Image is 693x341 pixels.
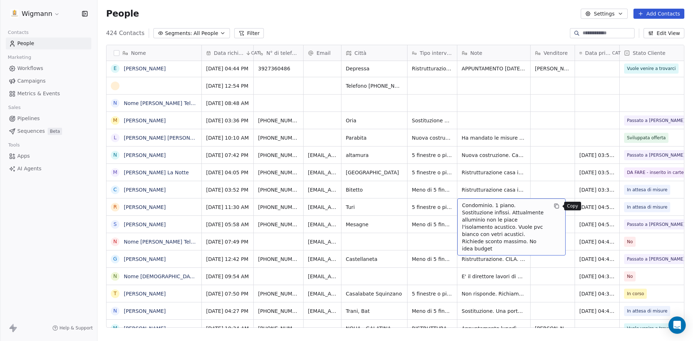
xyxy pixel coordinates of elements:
span: Venditore [544,49,568,57]
a: People [6,38,91,49]
span: Depressa [346,65,403,72]
span: [EMAIL_ADDRESS][DOMAIN_NAME] [308,290,337,297]
span: [DATE] 07:50 PM [206,290,249,297]
span: Campaigns [17,77,45,85]
span: People [106,8,139,19]
a: AI Agents [6,163,91,175]
span: In attesa di misure [627,204,667,211]
div: Data richiestaCAT [202,45,253,61]
span: Nuova costruzione. 21 infissi e 20 [DEMOGRAPHIC_DATA]. Punta all'alluminio ma vuole alternativa i... [412,134,453,141]
span: [DATE] 03:36 PM [206,117,249,124]
a: [PERSON_NAME] [124,204,166,210]
div: S [114,220,117,228]
span: APPUNTAMENTO [DATE]- PASSAPAROLA ZIA CHE HA FATTO INFISSI DA NOI E SORELLA CHE HA CHIESTO PREVENTIVO [462,65,526,72]
span: NOHA - GALATINA [346,325,403,332]
span: Help & Support [60,325,93,331]
span: [DATE] 11:30 AM [206,204,249,211]
span: [DATE] 07:49 PM [206,238,249,245]
span: [EMAIL_ADDRESS][DOMAIN_NAME] [308,204,337,211]
span: [PHONE_NUMBER] [258,255,299,263]
div: Venditore [531,45,575,61]
span: [EMAIL_ADDRESS][DOMAIN_NAME] [308,152,337,159]
div: Città [341,45,407,61]
span: All People [193,30,218,37]
span: Passato a [PERSON_NAME] [627,152,685,159]
span: altamura [346,152,403,159]
span: No [627,273,633,280]
div: M [113,169,117,176]
span: Note [470,49,482,57]
p: Copy [567,203,578,209]
span: DA FARE - inserito in cartella [627,169,689,176]
span: Sostituzione di 4 infissi. Ha mandato il preventivo senza prezzi. Non ha idea della spesa. Vorreb... [412,117,453,124]
span: [PHONE_NUMBER] [258,152,299,159]
a: Nome [PERSON_NAME] Telefono [PHONE_NUMBER] Città Palagianello Trattamento dati personali Ho Letto... [124,100,609,106]
div: N [113,307,117,315]
a: Pipelines [6,113,91,124]
span: Sostituzione. Una porta 3 ante in pvc. Colore bianco/grigio chiaro. Casa indipendente. Vuole sape... [462,307,526,315]
span: [DATE] 07:42 PM [206,152,249,159]
span: Appuntamento lunedì 29 ore 17 [462,325,526,332]
span: In attesa di misure [627,186,667,193]
span: [PHONE_NUMBER] [258,169,299,176]
span: CAT [612,50,620,56]
span: [DATE] 09:54 AM [206,273,249,280]
a: [PERSON_NAME] [124,187,166,193]
div: grid [106,61,202,328]
span: Condominio. 1 piano. Sostituzione infissi. Attualmente alluminio non le piace l'isolamento acusti... [462,202,548,252]
span: Meno di 5 finestre [412,221,453,228]
span: [EMAIL_ADDRESS][DOMAIN_NAME] [308,221,337,228]
span: Trani, Bat [346,307,403,315]
span: [PHONE_NUMBER] [258,204,299,211]
span: [DATE] 05:58 AM [206,221,249,228]
span: No [627,238,633,245]
span: [PHONE_NUMBER] [258,134,299,141]
span: Ristrutturazione + ampliamento [412,65,453,72]
span: 5 finestre o più di 5 [412,204,453,211]
span: Ha mandato le misure su Wa. [462,134,526,141]
span: AI Agents [17,165,42,172]
div: N [113,238,117,245]
a: Apps [6,150,91,162]
span: Pipelines [17,115,40,122]
span: [DATE] 04:05 PM [206,169,249,176]
span: N° di telefono [266,49,299,57]
span: In corso [627,290,644,297]
div: Note [457,45,530,61]
span: [EMAIL_ADDRESS][DOMAIN_NAME] [308,238,337,245]
span: 424 Contacts [106,29,144,38]
span: Data richiesta [214,49,244,57]
span: [GEOGRAPHIC_DATA] [346,169,403,176]
span: [PHONE_NUMBER] [258,221,299,228]
span: [DATE] 04:39 PM [579,273,615,280]
span: Bitetto [346,186,403,193]
a: [PERSON_NAME] [124,308,166,314]
span: [PERSON_NAME] [535,65,570,72]
span: [PHONE_NUMBER] [258,117,299,124]
div: Tipo intervento [407,45,457,61]
span: [DATE] 04:40 PM [579,255,615,263]
div: Email [304,45,341,61]
a: Nome [PERSON_NAME] Telefono [PHONE_NUMBER] Città Alezio Email [EMAIL_ADDRESS][DOMAIN_NAME] Inform... [124,239,659,245]
span: Metrics & Events [17,90,60,97]
span: 5 finestre o più di 5 [412,152,453,159]
span: Data primo contatto [585,49,611,57]
span: [DATE] 08:48 AM [206,100,249,107]
span: Workflows [17,65,43,72]
span: [PERSON_NAME] [535,325,570,332]
span: [DATE] 04:59 PM [579,204,615,211]
span: Parabita [346,134,403,141]
div: E [114,65,117,72]
span: Nuova costruzione. Casa indipendente. [PERSON_NAME] chiudere anche subito. Pvc effetto legno (cil... [462,152,526,159]
div: M [113,324,117,332]
span: [EMAIL_ADDRESS][DOMAIN_NAME] [308,307,337,315]
span: [DATE] 04:45 PM [579,307,615,315]
a: [PERSON_NAME] [124,325,166,331]
a: [PERSON_NAME] [124,118,166,123]
a: [PERSON_NAME] [124,152,166,158]
span: RISTRUTTURAZIONE E PARTE AMPLIAMENTO ABITAZIONE. SONO GIA STATI IN [GEOGRAPHIC_DATA]. [412,325,453,332]
span: Tipo intervento [420,49,453,57]
span: Tools [5,140,23,150]
div: N [113,272,117,280]
div: N [113,151,117,159]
